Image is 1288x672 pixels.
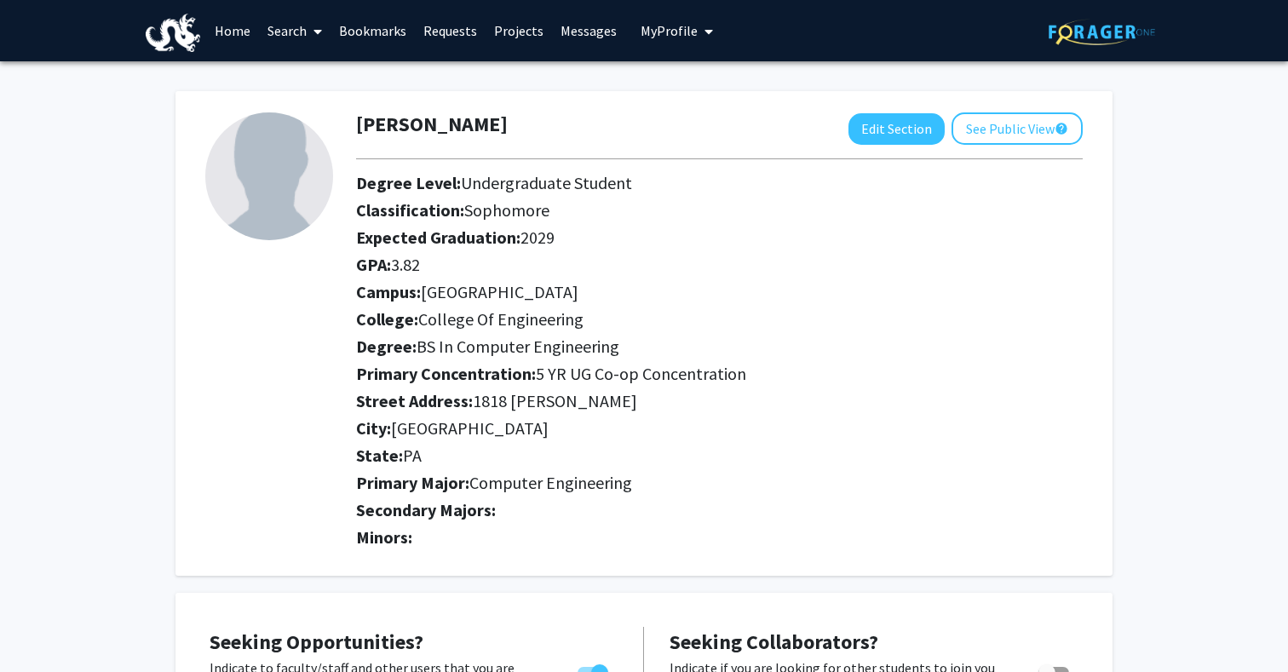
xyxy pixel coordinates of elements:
[536,363,746,384] span: 5 YR UG Co-op Concentration
[391,254,420,275] span: 3.82
[259,1,331,60] a: Search
[1049,19,1155,45] img: ForagerOne Logo
[356,527,1083,548] h2: Minors:
[415,1,486,60] a: Requests
[670,629,878,655] span: Seeking Collaborators?
[356,364,1083,384] h2: Primary Concentration:
[356,173,1083,193] h2: Degree Level:
[206,1,259,60] a: Home
[356,282,1083,302] h2: Campus:
[486,1,552,60] a: Projects
[146,14,200,52] img: Drexel University Logo
[205,112,333,240] img: Profile Picture
[356,445,1083,466] h2: State:
[520,227,555,248] span: 2029
[417,336,619,357] span: BS In Computer Engineering
[331,1,415,60] a: Bookmarks
[356,336,1083,357] h2: Degree:
[391,417,549,439] span: [GEOGRAPHIC_DATA]
[848,113,945,145] button: Edit Section
[1055,118,1068,139] mat-icon: help
[552,1,625,60] a: Messages
[356,309,1083,330] h2: College:
[461,172,632,193] span: Undergraduate Student
[13,595,72,659] iframe: Chat
[210,629,423,655] span: Seeking Opportunities?
[356,227,1083,248] h2: Expected Graduation:
[952,112,1083,145] button: See Public View
[356,255,1083,275] h2: GPA:
[403,445,422,466] span: PA
[421,281,578,302] span: [GEOGRAPHIC_DATA]
[356,200,1083,221] h2: Classification:
[356,112,508,137] h1: [PERSON_NAME]
[464,199,549,221] span: Sophomore
[418,308,584,330] span: College Of Engineering
[469,472,632,493] span: Computer Engineering
[356,418,1083,439] h2: City:
[356,391,1083,411] h2: Street Address:
[356,473,1083,493] h2: Primary Major:
[641,22,698,39] span: My Profile
[356,500,1083,520] h2: Secondary Majors:
[473,390,637,411] span: 1818 [PERSON_NAME]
